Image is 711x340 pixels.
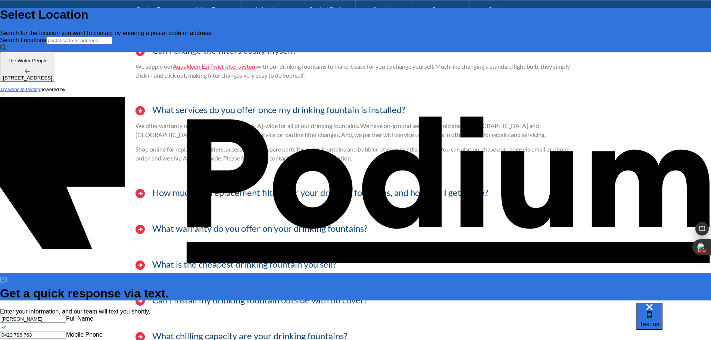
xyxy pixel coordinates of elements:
[46,37,112,44] input: postal code or address
[3,75,52,81] div: [STREET_ADDRESS]
[40,87,65,92] span: powered by
[66,315,93,322] label: Full Name
[66,331,103,338] label: Mobile Phone
[3,58,52,63] p: The Water People
[636,303,711,340] iframe: podium webchat widget bubble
